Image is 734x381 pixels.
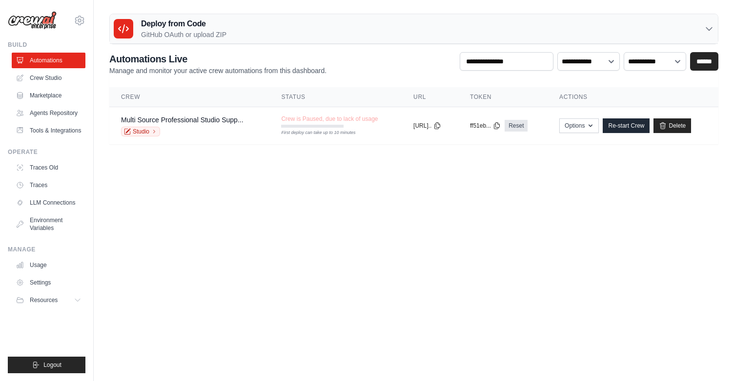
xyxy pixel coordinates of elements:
[402,87,458,107] th: URL
[121,116,244,124] a: Multi Source Professional Studio Supp...
[559,118,599,133] button: Options
[12,195,85,210] a: LLM Connections
[12,70,85,86] a: Crew Studio
[269,87,402,107] th: Status
[12,257,85,273] a: Usage
[12,53,85,68] a: Automations
[12,212,85,236] a: Environment Variables
[8,41,85,49] div: Build
[121,127,160,136] a: Studio
[12,123,85,138] a: Tools & Integrations
[141,30,226,39] p: GitHub OAuth or upload ZIP
[8,357,85,373] button: Logout
[8,246,85,253] div: Manage
[470,122,501,130] button: ff51eb...
[109,52,326,66] h2: Automations Live
[505,120,528,132] a: Reset
[12,88,85,103] a: Marketplace
[43,361,61,369] span: Logout
[12,160,85,175] a: Traces Old
[12,292,85,308] button: Resources
[8,11,57,30] img: Logo
[653,118,691,133] a: Delete
[548,87,718,107] th: Actions
[12,177,85,193] a: Traces
[109,87,269,107] th: Crew
[281,115,378,123] span: Crew is Paused, due to lack of usage
[458,87,548,107] th: Token
[685,334,734,381] iframe: Chat Widget
[12,105,85,121] a: Agents Repository
[12,275,85,290] a: Settings
[603,118,650,133] a: Re-start Crew
[8,148,85,156] div: Operate
[109,66,326,76] p: Manage and monitor your active crew automations from this dashboard.
[141,18,226,30] h3: Deploy from Code
[281,130,344,136] div: First deploy can take up to 10 minutes
[30,296,58,304] span: Resources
